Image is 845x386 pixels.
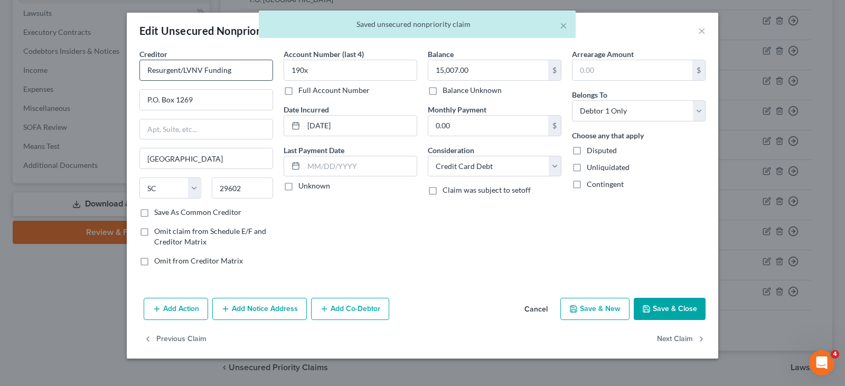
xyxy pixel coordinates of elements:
[304,116,417,136] input: MM/DD/YYYY
[548,60,561,80] div: $
[831,350,839,359] span: 4
[587,146,617,155] span: Disputed
[548,116,561,136] div: $
[284,145,344,156] label: Last Payment Date
[144,298,208,320] button: Add Action
[284,49,364,60] label: Account Number (last 4)
[154,227,266,246] span: Omit claim from Schedule E/F and Creditor Matrix
[284,60,417,81] input: XXXX
[587,180,624,189] span: Contingent
[443,85,502,96] label: Balance Unknown
[144,328,206,351] button: Previous Claim
[443,185,531,194] span: Claim was subject to setoff
[212,298,307,320] button: Add Notice Address
[154,256,243,265] span: Omit from Creditor Matrix
[140,90,273,110] input: Enter address...
[298,181,330,191] label: Unknown
[140,119,273,139] input: Apt, Suite, etc...
[139,50,167,59] span: Creditor
[428,60,548,80] input: 0.00
[267,19,567,30] div: Saved unsecured nonpriority claim
[154,207,241,218] label: Save As Common Creditor
[139,60,273,81] input: Search creditor by name...
[284,104,329,115] label: Date Incurred
[140,148,273,168] input: Enter city...
[298,85,370,96] label: Full Account Number
[692,60,705,80] div: $
[572,49,634,60] label: Arrearage Amount
[587,163,630,172] span: Unliquidated
[572,90,607,99] span: Belongs To
[304,156,417,176] input: MM/DD/YYYY
[428,49,454,60] label: Balance
[657,328,706,351] button: Next Claim
[428,145,474,156] label: Consideration
[634,298,706,320] button: Save & Close
[516,299,556,320] button: Cancel
[311,298,389,320] button: Add Co-Debtor
[572,130,644,141] label: Choose any that apply
[212,177,274,199] input: Enter zip...
[560,19,567,32] button: ×
[428,116,548,136] input: 0.00
[572,60,692,80] input: 0.00
[809,350,834,375] iframe: Intercom live chat
[428,104,486,115] label: Monthly Payment
[560,298,630,320] button: Save & New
